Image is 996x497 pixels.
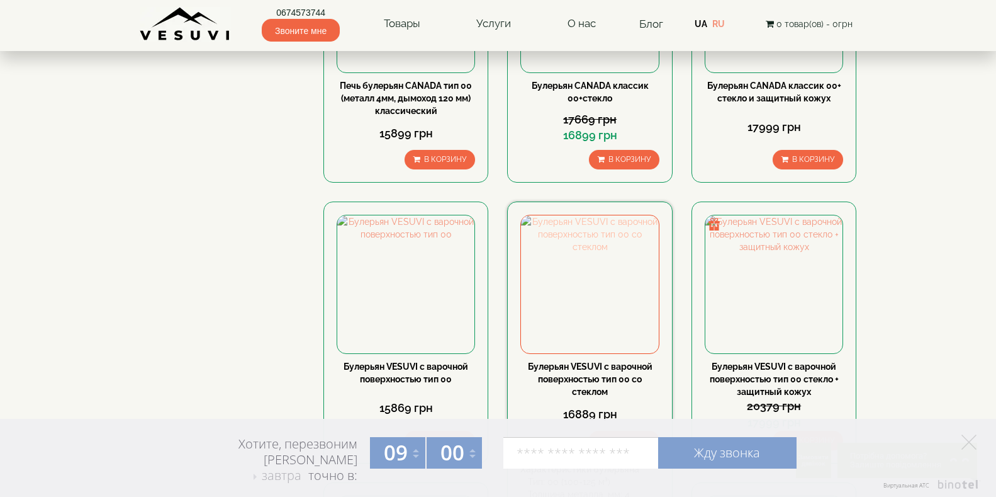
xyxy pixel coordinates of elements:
a: Товары [371,9,433,38]
font: 00 [440,438,464,467]
font: 15869 грн [379,401,433,414]
font: Звоните мне [275,26,327,36]
img: Булерьян VESUVI с варочной поверхностью тип 00 стекло + защитный кожух [705,215,842,353]
a: Булерьян CANADA классик 00+стекло [532,81,649,103]
font: Хотите, перезвоним [PERSON_NAME] [238,435,357,468]
font: Виртуальная АТС [883,481,929,489]
font: 16889 грн [563,408,617,421]
font: 16899 грн [563,129,617,142]
font: В корзину [792,155,834,164]
img: gift [708,218,720,231]
a: Виртуальная АТС [864,480,980,497]
font: 09 [384,438,408,467]
button: В корзину [773,150,843,169]
a: Булерьян VESUVI с варочной поверхностью тип 00 стекло + защитный кожух [710,362,839,397]
a: Булерьян CANADA классик 00+ стекло и защитный кожух [707,81,841,103]
a: RU [712,19,725,29]
font: О нас [568,17,596,30]
font: 17669 грн [563,113,617,126]
img: Булерьян VESUVI с варочной поверхностью тип 00 со стеклом [521,215,658,353]
a: Печь булерьян CANADA тип 00 (металл 4мм, дымоход 120 мм) классический [340,81,472,116]
a: UA [695,19,707,29]
button: В корзину [589,150,659,169]
a: Булерьян VESUVI с варочной поверхностью тип 00 со стеклом [528,362,652,397]
font: Товары [384,17,420,30]
a: 0674573744 [262,6,340,19]
font: 0674573744 [276,8,325,18]
font: завтра [262,467,301,484]
a: Жду звонка [658,437,797,469]
button: В корзину [405,150,475,169]
a: О нас [555,9,608,38]
font: 17999 грн [747,416,801,429]
font: Жду звонка [694,444,760,461]
font: Услуги [476,17,511,30]
font: 20379 грн [747,399,801,413]
a: Услуги [464,9,523,38]
button: 0 товар(ов) - 0грн [762,17,856,31]
font: В корзину [424,155,466,164]
font: 0 товар(ов) - 0грн [776,19,853,29]
font: точно в: [308,467,357,484]
img: Завод VESUVI [140,7,231,42]
font: 15899 грн [379,127,433,140]
font: В корзину [608,155,651,164]
img: Булерьян VESUVI с варочной поверхностью тип 00 [337,215,474,353]
a: Булерьян VESUVI с варочной поверхностью тип 00 [344,362,468,384]
a: Блог [639,18,663,30]
font: 17999 грн [747,120,801,134]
